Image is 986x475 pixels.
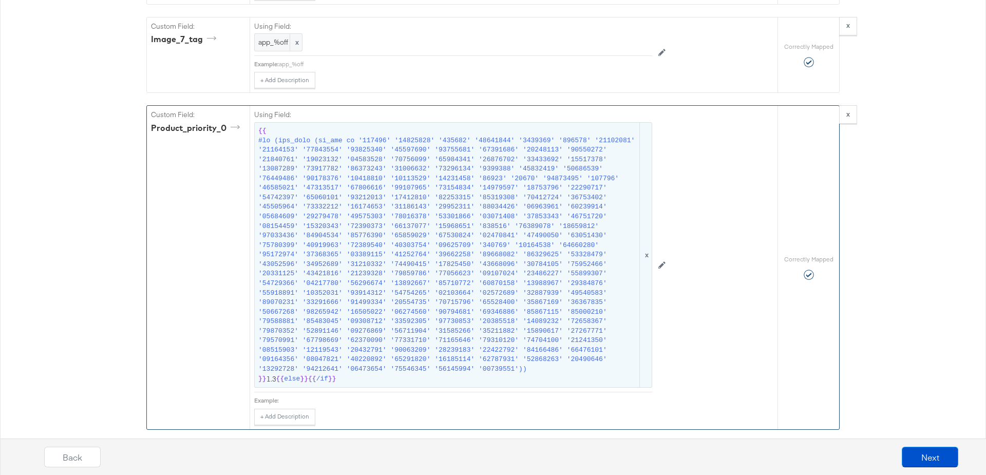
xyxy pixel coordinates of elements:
[258,37,298,47] span: app_%off
[254,409,315,425] button: + Add Description
[254,396,279,405] div: Example:
[258,126,267,136] span: {{
[328,374,336,384] span: }}
[254,72,315,88] button: + Add Description
[151,33,220,45] div: image_7_tag
[254,110,652,120] label: Using Field:
[258,136,638,374] span: #lo (ips_dolo (si_ame co '117496' '14825828' '435682' '48641844' '3439369' '896578' '21102081' '2...
[639,123,652,387] span: x
[258,374,267,384] span: }}
[284,374,300,384] span: else
[151,110,245,120] label: Custom Field:
[290,34,302,51] span: x
[839,105,857,124] button: x
[254,60,279,68] div: Example:
[839,17,857,35] button: x
[44,447,101,467] button: Back
[784,255,833,263] label: Correctly Mapped
[316,374,328,384] span: /if
[846,21,850,30] strong: x
[276,374,285,384] span: {{
[254,22,652,31] label: Using Field:
[300,374,308,384] span: }}
[784,43,833,51] label: Correctly Mapped
[279,60,652,68] div: app_%off
[902,447,958,467] button: Next
[846,109,850,119] strong: x
[151,22,245,31] label: Custom Field:
[151,122,243,134] div: product_priority_0
[258,126,648,384] span: 1.3
[308,374,316,384] span: {{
